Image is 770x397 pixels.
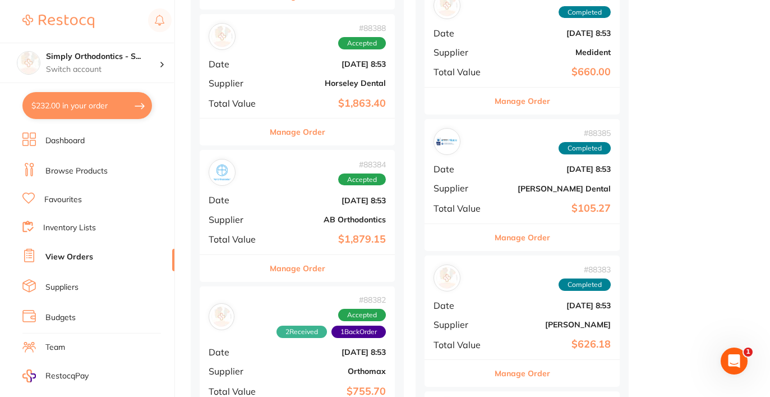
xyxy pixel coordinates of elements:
[338,37,386,49] span: Accepted
[434,183,490,193] span: Supplier
[274,79,386,88] b: Horseley Dental
[338,309,386,321] span: Accepted
[436,267,458,289] img: Adam Dental
[43,222,96,234] a: Inventory Lists
[45,312,76,323] a: Budgets
[499,165,611,174] b: [DATE] 8:53
[434,67,490,77] span: Total Value
[209,347,265,357] span: Date
[338,174,386,186] span: Accepted
[434,300,490,311] span: Date
[499,48,611,57] b: Medident
[274,60,386,69] b: [DATE] 8:53
[22,8,94,34] a: Restocq Logo
[434,164,490,174] span: Date
[559,279,611,291] span: Completed
[209,59,265,69] span: Date
[200,150,395,282] div: AB Orthodontics#88384AcceptedDate[DATE] 8:53SupplierAB OrthodonticsTotal Value$1,879.15Manage Order
[45,371,89,382] span: RestocqPay
[434,320,490,330] span: Supplier
[499,29,611,38] b: [DATE] 8:53
[17,52,40,74] img: Simply Orthodontics - Sydenham
[274,234,386,245] b: $1,879.15
[209,78,265,88] span: Supplier
[499,301,611,310] b: [DATE] 8:53
[234,295,386,304] span: # 88382
[45,252,93,263] a: View Orders
[270,118,325,145] button: Manage Order
[45,166,108,177] a: Browse Products
[499,320,611,329] b: [PERSON_NAME]
[559,6,611,19] span: Completed
[211,307,232,327] img: Orthomax
[22,15,94,28] img: Restocq Logo
[45,342,65,353] a: Team
[274,367,386,376] b: Orthomax
[338,24,386,33] span: # 88388
[274,215,386,224] b: AB Orthodontics
[22,369,36,382] img: RestocqPay
[46,64,159,75] p: Switch account
[274,348,386,357] b: [DATE] 8:53
[495,88,550,115] button: Manage Order
[499,339,611,350] b: $626.18
[211,162,233,183] img: AB Orthodontics
[274,98,386,109] b: $1,863.40
[45,282,79,293] a: Suppliers
[499,66,611,78] b: $660.00
[495,360,550,387] button: Manage Order
[209,386,265,396] span: Total Value
[331,326,386,338] span: Back orders
[559,129,611,138] span: # 88385
[209,366,265,376] span: Supplier
[276,326,327,338] span: Received
[46,51,159,62] h4: Simply Orthodontics - Sydenham
[44,194,82,206] a: Favourites
[209,98,265,108] span: Total Value
[209,215,265,225] span: Supplier
[559,142,611,154] span: Completed
[721,348,748,375] iframe: Intercom live chat
[22,92,152,119] button: $232.00 in your order
[436,131,458,152] img: Erskine Dental
[338,160,386,169] span: # 88384
[434,340,490,350] span: Total Value
[499,184,611,193] b: [PERSON_NAME] Dental
[209,234,265,244] span: Total Value
[209,195,265,205] span: Date
[434,28,490,38] span: Date
[22,369,89,382] a: RestocqPay
[744,348,753,357] span: 1
[434,203,490,213] span: Total Value
[211,26,233,47] img: Horseley Dental
[45,135,85,147] a: Dashboard
[559,265,611,274] span: # 88383
[200,14,395,146] div: Horseley Dental#88388AcceptedDate[DATE] 8:53SupplierHorseley DentalTotal Value$1,863.40Manage Order
[495,224,550,251] button: Manage Order
[434,47,490,57] span: Supplier
[270,255,325,282] button: Manage Order
[499,203,611,215] b: $105.27
[274,196,386,205] b: [DATE] 8:53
